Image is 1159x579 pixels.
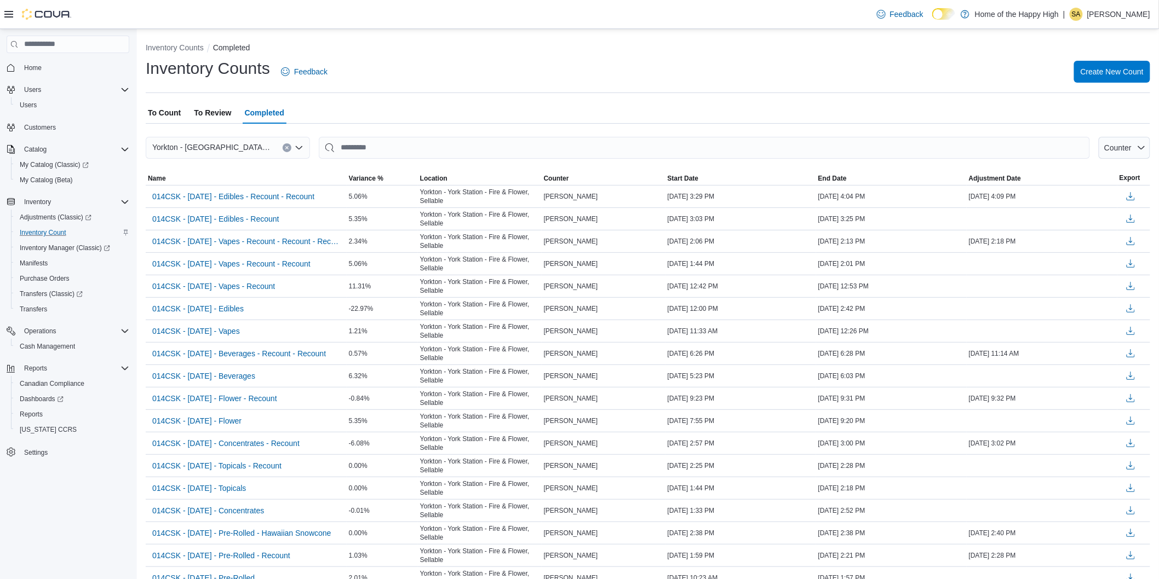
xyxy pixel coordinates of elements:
[152,281,275,292] span: 014CSK - [DATE] - Vapes - Recount
[347,459,418,472] div: 0.00%
[544,237,598,246] span: [PERSON_NAME]
[148,102,181,124] span: To Count
[818,174,847,183] span: End Date
[2,444,134,460] button: Settings
[152,348,326,359] span: 014CSK - [DATE] - Beverages - Recount - Recount
[967,190,1117,203] div: [DATE] 4:09 PM
[932,8,955,20] input: Dark Mode
[816,549,967,562] div: [DATE] 2:21 PM
[152,415,242,426] span: 014CSK - [DATE] - Flower
[22,9,71,20] img: Cova
[665,526,816,540] div: [DATE] 2:38 PM
[890,9,923,20] span: Feedback
[544,551,598,560] span: [PERSON_NAME]
[418,387,542,409] div: Yorkton - York Station - Fire & Flower, Sellable
[20,342,75,351] span: Cash Management
[15,340,79,353] a: Cash Management
[2,323,134,339] button: Operations
[148,323,244,339] button: 014CSK - [DATE] - Vapes
[148,345,330,362] button: 014CSK - [DATE] - Beverages - Recount - Recount
[148,188,319,205] button: 014CSK - [DATE] - Edibles - Recount - Recount
[347,482,418,495] div: 0.00%
[15,99,129,112] span: Users
[152,213,279,224] span: 014CSK - [DATE] - Edibles - Recount
[816,235,967,248] div: [DATE] 2:13 PM
[11,225,134,240] button: Inventory Count
[967,172,1117,185] button: Adjustment Date
[148,211,284,227] button: 014CSK - [DATE] - Edibles - Recount
[20,244,110,252] span: Inventory Manager (Classic)
[816,526,967,540] div: [DATE] 2:38 PM
[15,408,129,421] span: Reports
[665,257,816,270] div: [DATE] 1:44 PM
[2,194,134,210] button: Inventory
[967,392,1117,405] div: [DATE] 9:32 PM
[152,393,277,404] span: 014CSK - [DATE] - Flower - Recount
[15,211,96,224] a: Adjustments (Classic)
[15,408,47,421] a: Reports
[347,325,418,338] div: 1.21%
[20,362,129,375] span: Reports
[816,302,967,315] div: [DATE] 2:42 PM
[816,414,967,427] div: [DATE] 9:20 PM
[816,212,967,225] div: [DATE] 3:25 PM
[665,392,816,405] div: [DATE] 9:23 PM
[15,272,129,285] span: Purchase Orders
[418,343,542,364] div: Yorkton - York Station - Fire & Flower, Sellable
[418,545,542,566] div: Yorkton - York Station - Fire & Flower, Sellable
[11,210,134,225] a: Adjustments (Classic)
[148,502,268,519] button: 014CSK - [DATE] - Concentrates
[152,505,264,516] span: 014CSK - [DATE] - Concentrates
[20,274,70,283] span: Purchase Orders
[15,377,89,390] a: Canadian Compliance
[152,191,314,202] span: 014CSK - [DATE] - Edibles - Recount - Recount
[152,326,240,337] span: 014CSK - [DATE] - Vapes
[816,437,967,450] div: [DATE] 3:00 PM
[24,448,48,457] span: Settings
[20,83,129,96] span: Users
[20,362,51,375] button: Reports
[347,302,418,315] div: -22.97%
[544,304,598,313] span: [PERSON_NAME]
[20,195,129,209] span: Inventory
[2,142,134,157] button: Catalog
[544,461,598,470] span: [PERSON_NAME]
[418,410,542,432] div: Yorkton - York Station - Fire & Flower, Sellable
[20,61,129,74] span: Home
[20,101,37,109] span: Users
[665,549,816,562] div: [DATE] 1:59 PM
[544,327,598,335] span: [PERSON_NAME]
[873,3,928,25] a: Feedback
[148,368,260,384] button: 014CSK - [DATE] - Beverages
[277,61,332,83] a: Feedback
[347,235,418,248] div: 2.34%
[347,172,418,185] button: Variance %
[15,423,129,436] span: Washington CCRS
[15,257,52,270] a: Manifests
[148,458,286,474] button: 014CSK - [DATE] - Topicals - Recount
[418,230,542,252] div: Yorkton - York Station - Fire & Flower, Sellable
[20,121,60,134] a: Customers
[542,172,665,185] button: Counter
[319,137,1090,159] input: This is a search bar. After typing your query, hit enter to filter the results lower in the page.
[665,414,816,427] div: [DATE] 7:55 PM
[15,377,129,390] span: Canadian Compliance
[967,549,1117,562] div: [DATE] 2:28 PM
[152,258,311,269] span: 014CSK - [DATE] - Vapes - Recount - Recount
[665,437,816,450] div: [DATE] 2:57 PM
[152,483,246,494] span: 014CSK - [DATE] - Topicals
[2,60,134,76] button: Home
[544,416,598,425] span: [PERSON_NAME]
[194,102,231,124] span: To Review
[1070,8,1083,21] div: Shawn Alexander
[816,369,967,383] div: [DATE] 6:03 PM
[665,190,816,203] div: [DATE] 3:29 PM
[1074,61,1150,83] button: Create New Count
[2,361,134,376] button: Reports
[152,141,272,154] span: Yorkton - [GEOGRAPHIC_DATA] - Fire & Flower
[7,55,129,489] nav: Complex example
[20,289,83,298] span: Transfers (Classic)
[146,172,347,185] button: Name
[418,432,542,454] div: Yorkton - York Station - Fire & Flower, Sellable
